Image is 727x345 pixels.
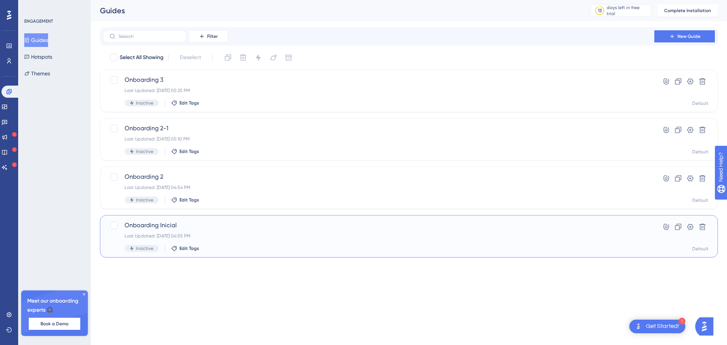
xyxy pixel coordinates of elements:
span: Edit Tags [179,197,199,203]
div: Default [692,197,708,203]
div: Last Updated: [DATE] 04:55 PM [125,233,633,239]
div: Get Started! [646,322,679,331]
button: Guides [24,33,48,47]
span: Complete Installation [664,8,711,14]
button: Edit Tags [171,148,199,155]
div: ENGAGEMENT [24,18,53,24]
button: Themes [24,67,50,80]
button: Edit Tags [171,245,199,251]
button: Hotspots [24,50,52,64]
span: Onboarding Inicial [125,221,633,230]
iframe: UserGuiding AI Assistant Launcher [695,315,718,338]
div: 1 [679,318,685,325]
span: Inactive [136,100,153,106]
span: Onboarding 2-1 [125,124,633,133]
span: Book a Demo [41,321,69,327]
span: Edit Tags [179,245,199,251]
span: Inactive [136,245,153,251]
span: Inactive [136,197,153,203]
button: Complete Installation [657,5,718,17]
div: days left in free trial [607,5,649,17]
div: Guides [100,5,572,16]
div: 13 [598,8,602,14]
div: Default [692,246,708,252]
span: New Guide [677,33,700,39]
span: Need Help? [18,2,47,11]
div: Default [692,149,708,155]
button: Deselect [173,51,208,64]
div: Last Updated: [DATE] 05:25 PM [125,87,633,94]
span: Edit Tags [179,100,199,106]
div: Default [692,100,708,106]
div: Last Updated: [DATE] 04:54 PM [125,184,633,190]
div: Last Updated: [DATE] 05:10 PM [125,136,633,142]
span: Meet our onboarding experts 🎧 [27,297,82,315]
button: Edit Tags [171,197,199,203]
button: New Guide [654,30,715,42]
button: Book a Demo [29,318,80,330]
span: Filter [207,33,218,39]
input: Search [119,34,180,39]
span: Onboarding 2 [125,172,633,181]
button: Filter [189,30,227,42]
span: Edit Tags [179,148,199,155]
div: Open Get Started! checklist, remaining modules: 1 [629,320,685,333]
img: launcher-image-alternative-text [634,322,643,331]
span: Onboarding 3 [125,75,633,84]
span: Select All Showing [120,53,164,62]
button: Edit Tags [171,100,199,106]
span: Inactive [136,148,153,155]
span: Deselect [180,53,201,62]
